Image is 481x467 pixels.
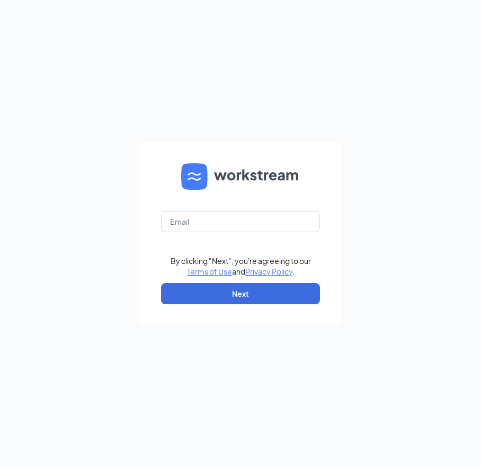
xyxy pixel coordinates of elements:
[161,283,320,304] button: Next
[181,163,300,190] img: WS logo and Workstream text
[187,267,232,276] a: Terms of Use
[161,211,320,232] input: Email
[171,255,311,277] div: By clicking "Next", you're agreeing to our and .
[245,267,292,276] a: Privacy Policy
